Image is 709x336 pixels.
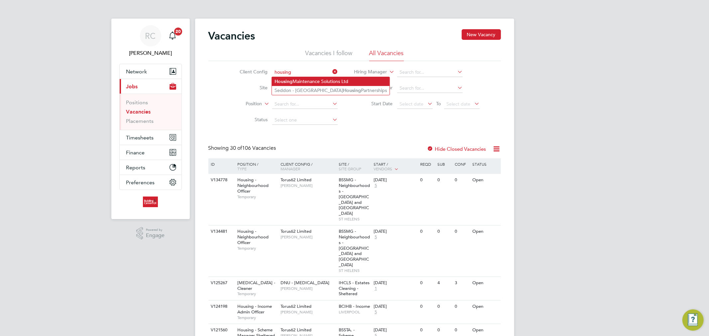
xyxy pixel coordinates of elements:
[237,228,269,245] span: Housing - Neighbourhood Officer
[339,268,370,273] span: ST HELENS
[111,19,190,219] nav: Main navigation
[436,300,453,313] div: 0
[209,174,233,186] div: V134778
[229,85,268,91] label: Site
[374,234,378,240] span: 5
[237,194,277,200] span: Temporary
[374,327,417,333] div: [DATE]
[418,225,436,238] div: 0
[224,101,262,107] label: Position
[436,225,453,238] div: 0
[339,280,370,297] span: IHCLS - Estates Cleaning - Sheltered
[281,234,335,240] span: [PERSON_NAME]
[446,101,470,107] span: Select date
[272,86,390,95] li: Seddon - [GEOGRAPHIC_DATA] Partnerships
[453,277,471,289] div: 3
[436,277,453,289] div: 4
[229,117,268,123] label: Status
[120,94,181,130] div: Jobs
[208,145,278,152] div: Showing
[126,99,148,106] a: Positions
[339,166,361,171] span: Site Group
[237,246,277,251] span: Temporary
[372,158,418,175] div: Start /
[281,327,311,333] span: Torus62 Limited
[136,227,165,240] a: Powered byEngage
[397,84,463,93] input: Search for...
[453,300,471,313] div: 0
[120,79,181,94] button: Jobs
[374,166,392,171] span: Vendors
[462,29,501,40] button: New Vacancy
[120,145,181,160] button: Finance
[471,300,500,313] div: Open
[126,118,154,124] a: Placements
[339,303,370,309] span: BCIHB - Income
[166,25,179,46] a: 20
[397,68,463,77] input: Search for...
[471,277,500,289] div: Open
[279,158,337,174] div: Client Config /
[126,109,151,115] a: Vacancies
[209,158,233,170] div: ID
[337,158,372,174] div: Site /
[208,29,255,42] h2: Vacancies
[230,145,242,151] span: 30 of
[272,100,338,109] input: Search for...
[237,280,275,291] span: [MEDICAL_DATA] - Cleaner
[374,286,378,292] span: 1
[682,309,704,331] button: Engage Resource Center
[339,309,370,315] span: LIVERPOOL
[272,116,338,125] input: Select one
[343,88,361,93] b: Housing
[119,25,182,57] a: RC[PERSON_NAME]
[471,174,500,186] div: Open
[453,158,471,170] div: Conf
[374,183,378,189] span: 5
[126,149,145,156] span: Finance
[146,233,165,238] span: Engage
[272,77,390,86] li: Maintenance Solutions Ltd
[453,225,471,238] div: 0
[120,160,181,175] button: Reports
[418,277,436,289] div: 0
[126,68,147,75] span: Network
[281,183,335,188] span: [PERSON_NAME]
[418,300,436,313] div: 0
[374,280,417,286] div: [DATE]
[237,166,247,171] span: Type
[120,130,181,145] button: Timesheets
[400,101,423,107] span: Select date
[349,69,387,75] label: Hiring Manager
[471,225,500,238] div: Open
[174,28,182,36] span: 20
[209,225,233,238] div: V134481
[427,146,486,152] label: Hide Closed Vacancies
[281,228,311,234] span: Torus62 Limited
[237,315,277,320] span: Temporary
[237,303,272,315] span: Housing - Income Admin Officer
[229,69,268,75] label: Client Config
[374,309,378,315] span: 5
[471,158,500,170] div: Status
[237,291,277,296] span: Temporary
[339,177,370,216] span: BSSMG - Neighbourhoods - [GEOGRAPHIC_DATA] and [GEOGRAPHIC_DATA]
[119,49,182,57] span: Rhys Cook
[436,174,453,186] div: 0
[119,197,182,207] a: Go to home page
[230,145,276,151] span: 106 Vacancies
[436,158,453,170] div: Sub
[232,158,279,174] div: Position /
[126,164,146,171] span: Reports
[281,280,329,286] span: DNU - [MEDICAL_DATA]
[453,174,471,186] div: 0
[146,227,165,233] span: Powered by
[237,177,269,194] span: Housing - Neighbourhood Officer
[281,303,311,309] span: Torus62 Limited
[126,83,138,90] span: Jobs
[275,79,293,84] b: Housing
[374,177,417,183] div: [DATE]
[120,64,181,79] button: Network
[418,158,436,170] div: Reqd
[374,229,417,234] div: [DATE]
